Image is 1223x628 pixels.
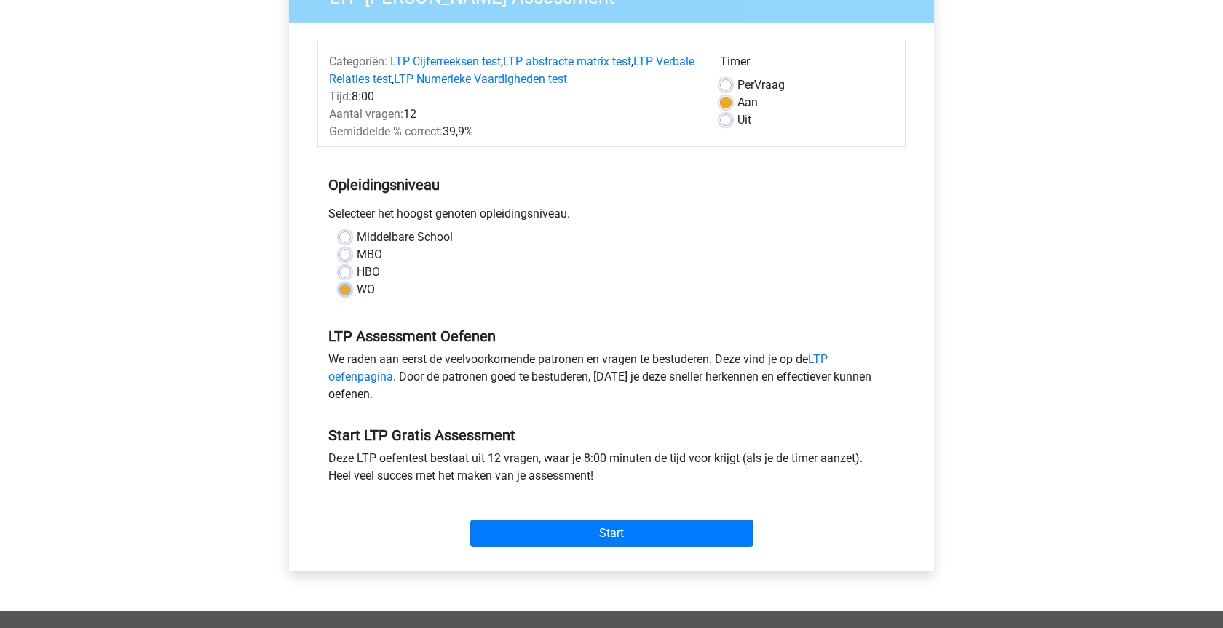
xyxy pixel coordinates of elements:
div: Deze LTP oefentest bestaat uit 12 vragen, waar je 8:00 minuten de tijd voor krijgt (als je de tim... [317,450,906,490]
a: LTP Numerieke Vaardigheden test [394,72,567,86]
span: Aantal vragen: [329,107,403,121]
label: Middelbare School [357,228,453,246]
div: , , , [318,53,709,88]
label: HBO [357,263,380,281]
h5: Opleidingsniveau [328,170,895,199]
div: 39,9% [318,123,709,140]
div: 8:00 [318,88,709,106]
a: LTP Cijferreeksen test [390,55,501,68]
span: Per [737,78,754,92]
label: Uit [737,111,751,129]
div: Timer [720,53,894,76]
label: Vraag [737,76,785,94]
input: Start [470,520,753,547]
a: LTP abstracte matrix test [503,55,631,68]
span: Categoriën: [329,55,387,68]
label: WO [357,281,375,298]
div: 12 [318,106,709,123]
label: MBO [357,246,382,263]
div: We raden aan eerst de veelvoorkomende patronen en vragen te bestuderen. Deze vind je op de . Door... [317,351,906,409]
h5: LTP Assessment Oefenen [328,327,895,345]
h5: Start LTP Gratis Assessment [328,426,895,444]
label: Aan [737,94,758,111]
span: Tijd: [329,90,352,103]
span: Gemiddelde % correct: [329,124,443,138]
div: Selecteer het hoogst genoten opleidingsniveau. [317,205,906,228]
